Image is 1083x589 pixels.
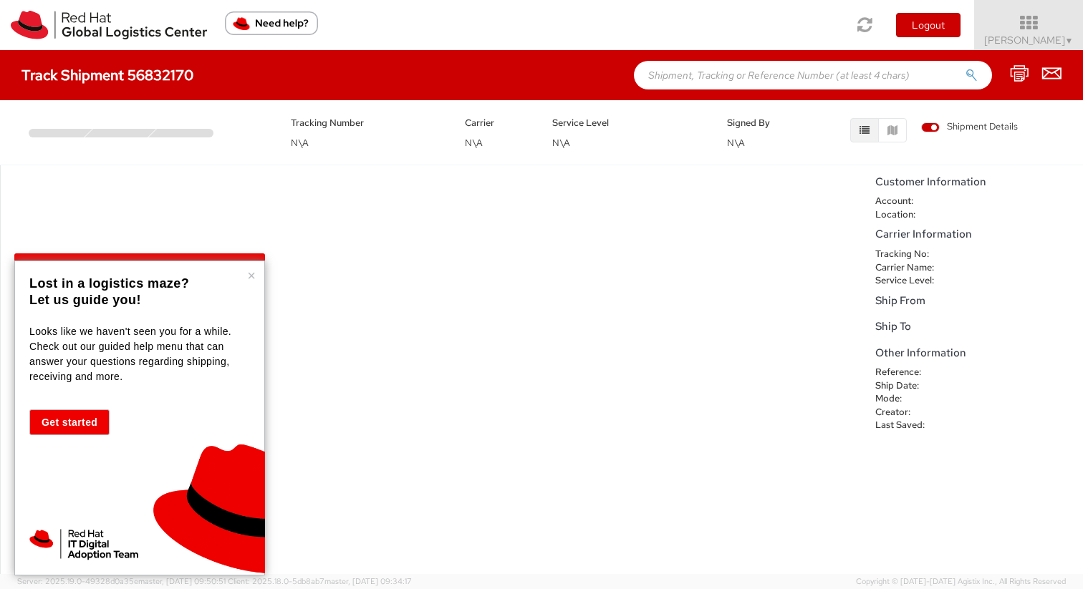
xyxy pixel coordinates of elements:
p: Looks like we haven't seen you for a while. Check out our guided help menu that can answer your q... [29,324,246,384]
dt: Reference: [865,366,957,379]
strong: Let us guide you! [29,293,141,307]
span: Client: 2025.18.0-5db8ab7 [228,576,412,586]
img: rh-logistics-00dfa346123c4ec078e1.svg [11,11,207,39]
button: Get started [29,409,110,435]
h5: Customer Information [875,176,1076,188]
button: Need help? [225,11,318,35]
dt: Carrier Name: [865,261,957,275]
h5: Ship To [875,321,1076,333]
span: master, [DATE] 09:50:51 [138,576,226,586]
h5: Carrier Information [875,228,1076,240]
strong: Lost in a logistics maze? [29,276,189,291]
h4: Track Shipment 56832170 [21,67,193,83]
dt: Tracking No: [865,248,957,261]
dt: Mode: [865,392,957,406]
span: Copyright © [DATE]-[DATE] Agistix Inc., All Rights Reserved [856,576,1066,588]
span: master, [DATE] 09:34:17 [324,576,412,586]
input: Shipment, Tracking or Reference Number (at least 4 chars) [634,61,992,89]
h5: Signed By [727,118,793,128]
span: Server: 2025.19.0-49328d0a35e [17,576,226,586]
dt: Ship Date: [865,379,957,393]
span: [PERSON_NAME] [984,34,1074,47]
dt: Last Saved: [865,419,957,432]
span: Shipment Details [921,120,1018,134]
dt: Location: [865,208,957,222]
h5: Ship From [875,295,1076,307]
h5: Other Information [875,347,1076,359]
span: N\A [291,137,309,149]
h5: Tracking Number [291,118,444,128]
span: N\A [465,137,483,149]
h5: Service Level [552,118,706,128]
dt: Account: [865,195,957,208]
label: Shipment Details [921,120,1018,136]
button: Close [247,268,256,283]
span: N\A [552,137,570,149]
dt: Service Level: [865,274,957,288]
h5: Carrier [465,118,531,128]
span: ▼ [1065,35,1074,47]
dt: Creator: [865,406,957,419]
button: Logout [896,13,961,37]
span: N\A [727,137,745,149]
